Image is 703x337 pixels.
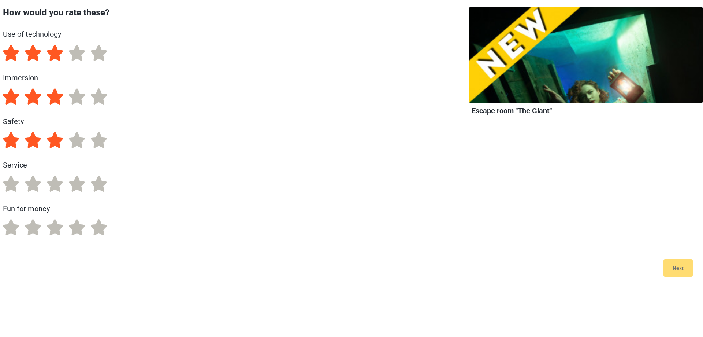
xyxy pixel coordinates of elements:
label: 4 [69,176,85,192]
label: 4 [69,132,85,148]
label: 1 [3,219,19,235]
label: 5 [91,88,107,105]
span: Service [3,161,27,169]
label: 3 [47,176,63,192]
span: Immersion [3,73,38,82]
label: 5 [91,45,107,61]
h2: How would you rate these? [3,7,407,18]
label: 2 [25,45,41,61]
label: 4 [69,45,85,61]
span: Safety [3,117,24,126]
label: 2 [25,219,41,235]
label: 5 [91,132,107,148]
h2: Escape room "The Giant" [472,106,700,115]
label: 4 [69,219,85,235]
label: 1 [3,132,19,148]
label: 4 [69,88,85,105]
label: 3 [47,45,63,61]
label: 1 [3,88,19,105]
label: 1 [3,176,19,192]
span: Use of technology [3,30,61,39]
label: 3 [47,219,63,235]
label: 5 [91,176,107,192]
span: Fun for money [3,204,50,213]
label: 1 [3,45,19,61]
label: 2 [25,176,41,192]
label: 3 [47,132,63,148]
label: 2 [25,88,41,105]
label: 2 [25,132,41,148]
label: 5 [91,219,107,235]
label: 3 [47,88,63,105]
